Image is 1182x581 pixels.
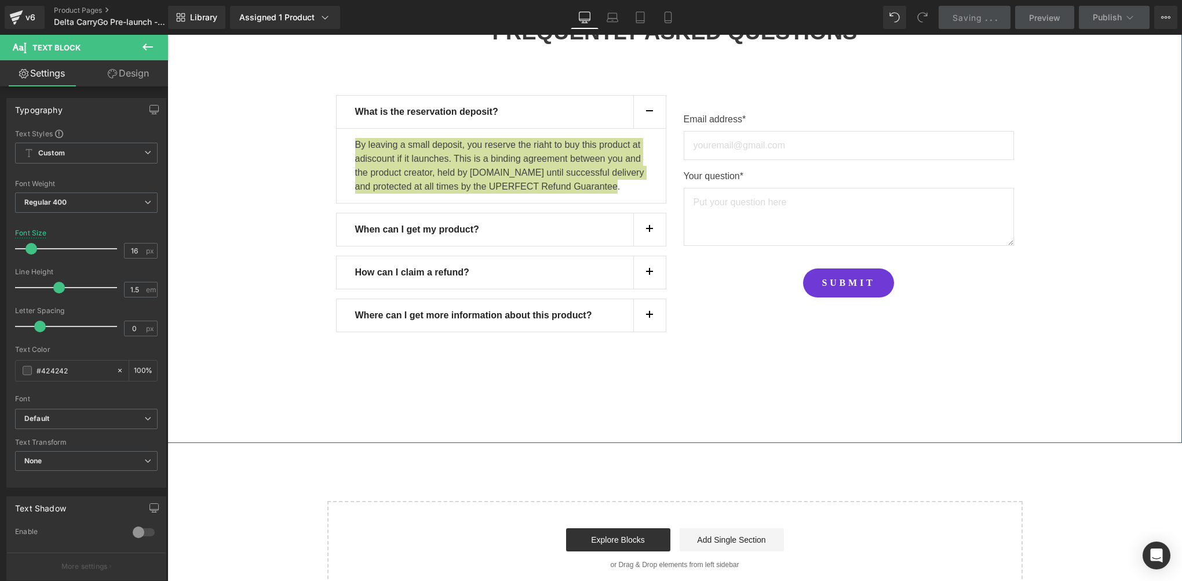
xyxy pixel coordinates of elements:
[15,268,158,276] div: Line Height
[655,243,708,253] span: Submit
[883,6,906,29] button: Undo
[188,72,331,82] b: What is the reservation deposit?
[15,99,63,115] div: Typography
[15,229,47,237] div: Font Size
[5,6,45,29] a: v6
[15,180,158,188] div: Font Weight
[1154,6,1177,29] button: More
[32,43,81,52] span: Text Block
[15,346,158,354] div: Text Color
[188,103,480,159] p: By leaving a small deposit, you reserve the riaht to buy this product at a
[1143,542,1170,569] div: Open Intercom Messenger
[990,13,992,23] span: .
[54,6,187,15] a: Product Pages
[1015,6,1074,29] a: Preview
[188,233,302,242] b: How can I claim a refund?
[146,247,156,255] span: px
[190,12,217,23] span: Library
[15,307,158,315] div: Letter Spacing
[399,493,503,517] a: Explore Blocks
[599,6,626,29] a: Laptop
[146,325,156,332] span: px
[239,12,331,23] div: Assigned 1 Product
[129,361,157,381] div: %
[1029,12,1060,24] span: Preview
[516,96,847,125] input: youremail@gmail.com
[24,198,67,206] b: Regular 400
[1093,13,1122,22] span: Publish
[37,364,111,377] input: Color
[512,493,616,517] a: Add Single Section
[15,438,158,446] div: Text Transform
[7,553,166,580] button: More settings
[15,395,158,403] div: Font
[911,6,934,29] button: Redo
[24,414,49,424] i: Default
[61,561,108,572] p: More settings
[188,275,425,285] b: Where can I get more information about this product?
[54,17,165,27] span: Delta CarryGo Pre-launch - [PERSON_NAME]
[516,78,847,92] p: Email address*
[15,527,121,539] div: Enable
[178,526,837,534] p: or Drag & Drop elements from left sidebar
[146,286,156,293] span: em
[654,6,682,29] a: Mobile
[23,10,38,25] div: v6
[86,60,170,86] a: Design
[1079,6,1150,29] button: Publish
[38,148,65,158] b: Custom
[168,6,225,29] a: New Library
[626,6,654,29] a: Tablet
[188,190,312,199] b: When can I get my product?
[636,234,727,263] button: Submit
[15,497,66,513] div: Text Shadow
[516,135,847,148] p: Your question*
[188,119,477,157] span: discount if it launches. This is a binding agreement between you and the product creator, held by...
[24,456,42,465] b: None
[571,6,599,29] a: Desktop
[985,13,987,23] span: .
[953,13,982,23] span: Saving
[15,129,158,138] div: Text Styles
